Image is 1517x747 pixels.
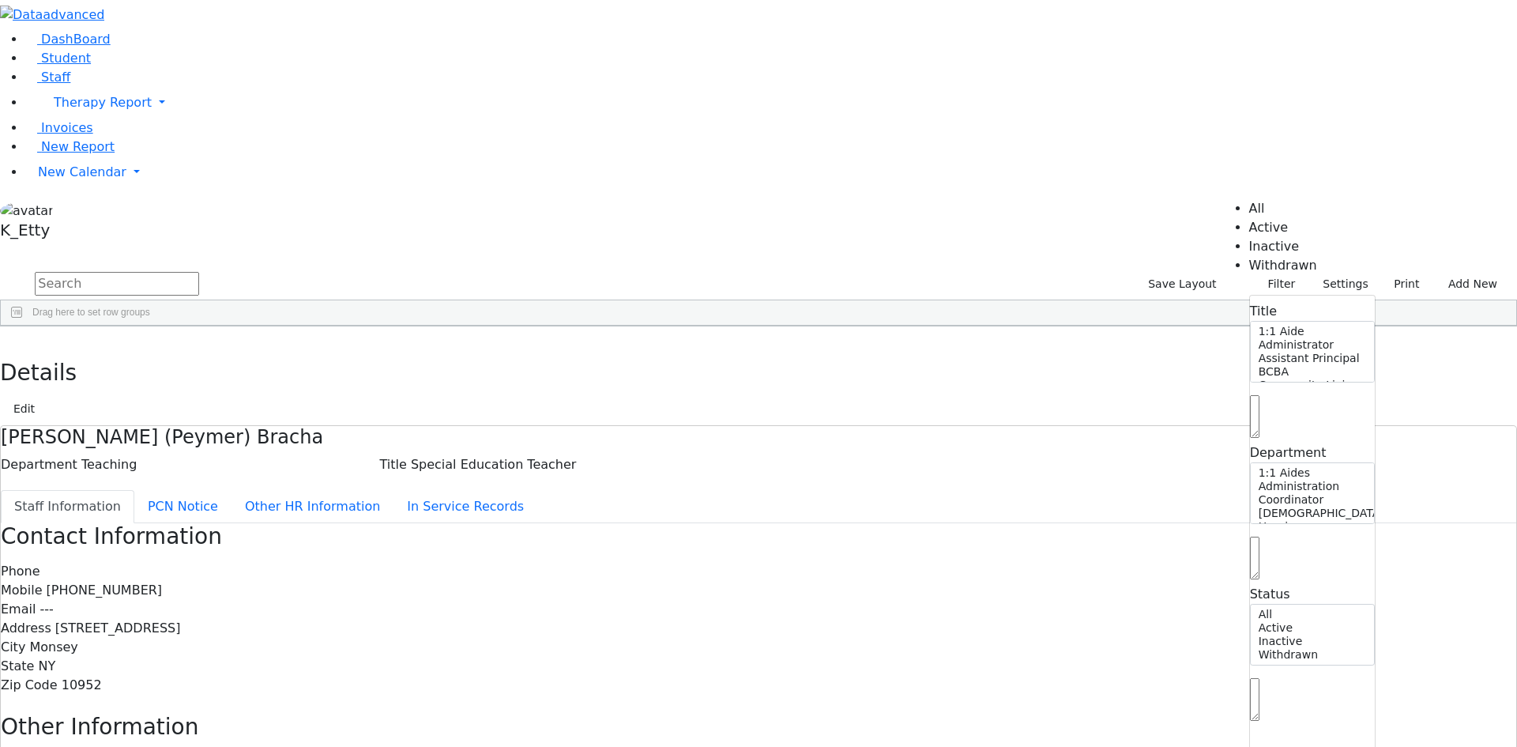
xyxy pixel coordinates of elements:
[1432,272,1504,296] button: Add New
[25,51,91,66] a: Student
[25,70,70,85] a: Staff
[32,307,150,318] span: Drag here to set row groups
[1,523,1516,550] h3: Contact Information
[41,51,91,66] span: Student
[25,120,93,135] a: Invoices
[6,397,42,421] button: Edit
[1,490,134,523] button: Staff Information
[81,457,137,472] span: Teaching
[55,621,181,636] span: [STREET_ADDRESS]
[25,139,115,154] a: New Report
[35,272,199,296] input: Search
[1,426,1516,449] h4: [PERSON_NAME] (Peymer) Bracha
[25,157,1517,188] a: New Calendar
[1250,302,1277,321] label: Title
[1257,493,1365,507] option: Coordinator
[1249,199,1317,218] li: All
[54,95,152,110] span: Therapy Report
[1257,608,1365,621] option: All
[1250,321,1375,383] select: Default select example
[380,455,407,474] label: Title
[38,658,55,673] span: NY
[1257,379,1365,392] option: Community Liaison
[29,639,77,655] span: Monsey
[47,583,163,598] span: [PHONE_NUMBER]
[1,455,77,474] label: Department
[1141,272,1223,296] button: Save Layout
[1250,604,1375,666] select: Default select example
[25,32,111,47] a: DashBoard
[1249,218,1317,237] li: Active
[134,490,232,523] button: PCN Notice
[393,490,537,523] button: In Service Records
[41,120,93,135] span: Invoices
[232,490,393,523] button: Other HR Information
[38,164,126,179] span: New Calendar
[1,714,1516,741] h3: Other Information
[62,677,102,692] span: 10952
[1302,272,1375,296] button: Settings
[1,581,42,600] label: Mobile
[1257,325,1365,338] option: 1:1 Aide
[1376,272,1427,296] button: Print
[1,676,58,695] label: Zip Code
[40,602,53,617] span: ---
[1,657,34,676] label: State
[1250,585,1290,604] label: Status
[1,600,36,619] label: Email
[1250,395,1259,438] textarea: Search
[41,32,111,47] span: DashBoard
[1257,365,1365,379] option: BCBA
[411,457,577,472] span: Special Education Teacher
[1257,352,1365,365] option: Assistant Principal
[25,87,1517,119] a: Therapy Report
[1250,443,1327,462] label: Department
[1257,635,1365,648] option: Inactive
[1,619,51,638] label: Address
[1257,648,1365,662] option: Withdrawn
[1250,537,1259,579] textarea: Search
[1,638,25,657] label: City
[1257,466,1365,480] option: 1:1 Aides
[1249,256,1317,275] li: Withdrawn
[1257,507,1365,520] option: [DEMOGRAPHIC_DATA] Paraprofessional
[41,70,70,85] span: Staff
[1250,678,1259,721] textarea: Search
[1250,462,1375,524] select: Default select example
[1249,237,1317,256] li: Inactive
[1257,621,1365,635] option: Active
[1257,520,1365,534] option: Hearing
[1257,338,1365,352] option: Administrator
[1,562,40,581] label: Phone
[41,139,115,154] span: New Report
[1257,480,1365,493] option: Administration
